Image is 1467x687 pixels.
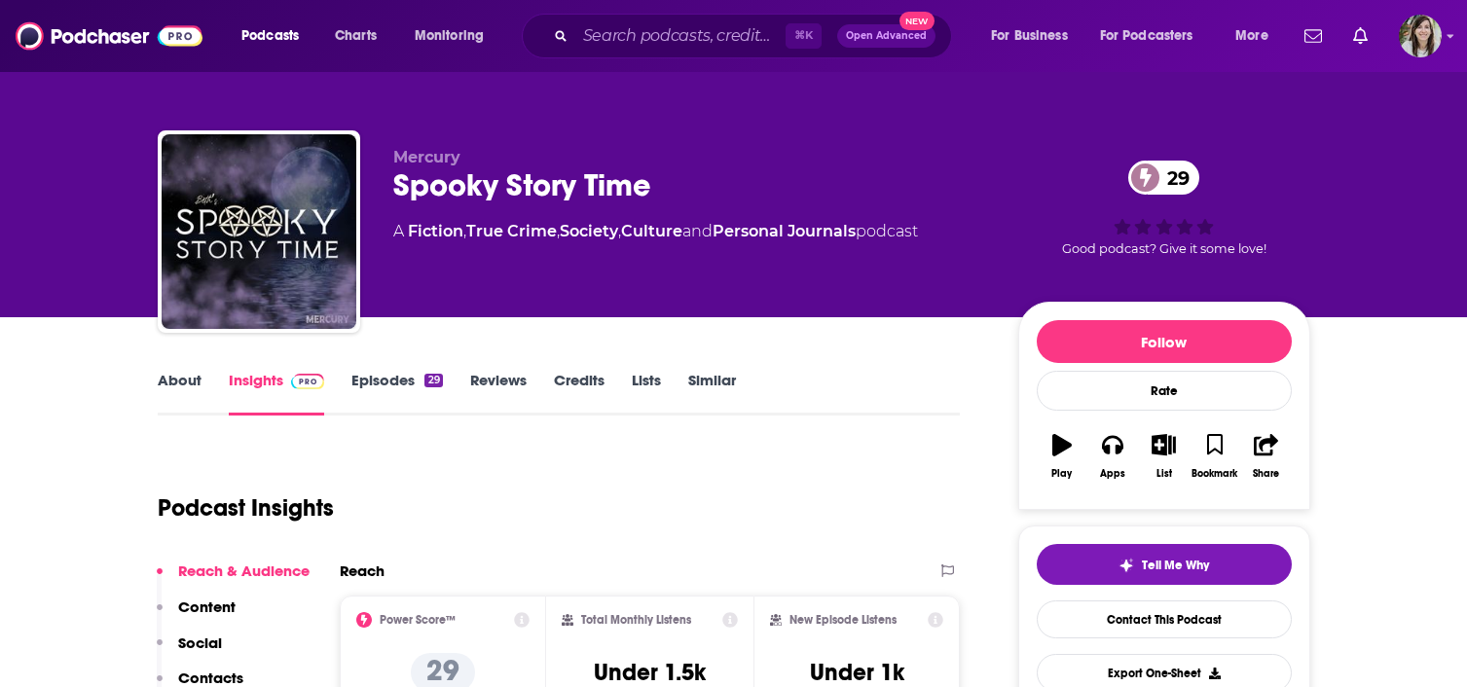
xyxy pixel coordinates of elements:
div: 29Good podcast? Give it some love! [1018,148,1310,269]
div: List [1156,468,1172,480]
a: Fiction [408,222,463,240]
h2: Total Monthly Listens [581,613,691,627]
span: Open Advanced [846,31,927,41]
a: Charts [322,20,388,52]
span: For Podcasters [1100,22,1193,50]
button: Follow [1037,320,1292,363]
button: Content [157,597,236,633]
span: ⌘ K [786,23,822,49]
a: 29 [1128,161,1199,195]
img: Spooky Story Time [162,134,356,329]
button: Bookmark [1190,421,1240,491]
a: Lists [632,371,661,416]
a: Personal Journals [713,222,856,240]
h3: Under 1.5k [594,658,706,687]
button: open menu [1222,20,1293,52]
button: tell me why sparkleTell Me Why [1037,544,1292,585]
p: Content [178,597,236,616]
span: , [618,222,621,240]
a: Society [560,222,618,240]
a: Show notifications dropdown [1345,19,1375,53]
button: open menu [977,20,1092,52]
a: Episodes29 [351,371,442,416]
input: Search podcasts, credits, & more... [575,20,786,52]
button: open menu [401,20,509,52]
button: Play [1037,421,1087,491]
button: List [1138,421,1189,491]
span: , [463,222,466,240]
span: For Business [991,22,1068,50]
a: Credits [554,371,605,416]
a: Similar [688,371,736,416]
button: Open AdvancedNew [837,24,935,48]
span: Tell Me Why [1142,558,1209,573]
img: tell me why sparkle [1119,558,1134,573]
button: open menu [1087,20,1222,52]
a: True Crime [466,222,557,240]
span: Logged in as devinandrade [1399,15,1442,57]
span: 29 [1148,161,1199,195]
h2: Power Score™ [380,613,456,627]
h3: Under 1k [810,658,904,687]
div: 29 [424,374,442,387]
a: Show notifications dropdown [1297,19,1330,53]
span: New [899,12,935,30]
span: More [1235,22,1268,50]
span: Monitoring [415,22,484,50]
div: Rate [1037,371,1292,411]
img: Podchaser Pro [291,374,325,389]
p: Contacts [178,669,243,687]
button: Reach & Audience [157,561,310,597]
h1: Podcast Insights [158,493,334,523]
span: Podcasts [241,22,299,50]
button: open menu [228,20,324,52]
div: Bookmark [1192,468,1237,480]
p: Social [178,633,222,652]
span: Charts [335,22,377,50]
p: Reach & Audience [178,561,310,580]
button: Social [157,633,222,669]
div: Apps [1100,468,1125,480]
span: , [557,222,560,240]
span: Mercury [393,148,460,166]
img: Podchaser - Follow, Share and Rate Podcasts [16,18,202,54]
img: User Profile [1399,15,1442,57]
a: Contact This Podcast [1037,600,1292,638]
h2: Reach [340,561,385,580]
a: Reviews [470,371,527,416]
div: A podcast [393,220,918,243]
span: and [682,222,713,240]
a: InsightsPodchaser Pro [229,371,325,416]
button: Share [1240,421,1291,491]
h2: New Episode Listens [789,613,897,627]
div: Play [1051,468,1072,480]
div: Share [1253,468,1279,480]
button: Apps [1087,421,1138,491]
a: About [158,371,202,416]
span: Good podcast? Give it some love! [1062,241,1266,256]
a: Culture [621,222,682,240]
div: Search podcasts, credits, & more... [540,14,971,58]
button: Show profile menu [1399,15,1442,57]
